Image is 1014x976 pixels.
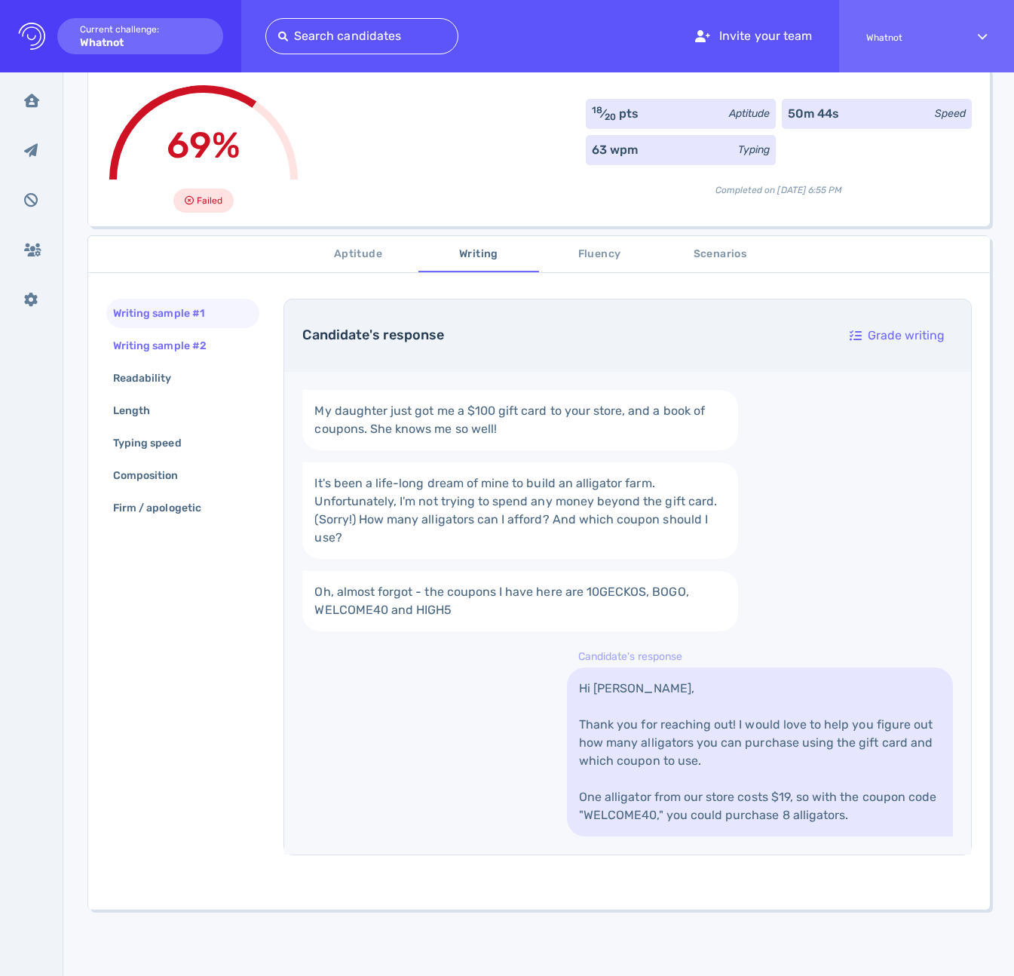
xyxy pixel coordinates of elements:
a: It's been a life-long dream of mine to build an alligator farm. Unfortunately, I'm not trying to ... [302,462,738,559]
div: Writing sample #2 [110,335,225,357]
div: 63 wpm [592,141,638,159]
button: Grade writing [841,318,953,354]
div: Composition [110,465,197,486]
div: Grade writing [842,318,952,353]
span: Scenarios [669,245,771,264]
h4: Candidate's response [302,327,823,344]
div: ⁄ pts [592,105,639,123]
div: Speed [935,106,966,121]
div: Length [110,400,168,422]
a: Hi [PERSON_NAME], Thank you for reaching out! I would love to help you figure out how many alliga... [567,668,953,836]
div: 50m 44s [788,105,839,123]
div: Completed on [DATE] 6:55 PM [586,171,972,197]
a: Oh, almost forgot - the coupons I have here are 10GECKOS, BOGO, WELCOME40 and HIGH5 [302,571,738,631]
span: Aptitude [307,245,409,264]
div: Firm / apologetic [110,497,219,519]
span: Fluency [548,245,651,264]
div: Typing [738,142,770,158]
div: Readability [110,367,190,389]
span: Failed [197,192,222,210]
div: Writing sample #1 [110,302,222,324]
div: Typing speed [110,432,200,454]
sup: 18 [592,105,602,115]
span: Whatnot [866,32,951,43]
sub: 20 [605,112,616,122]
a: My daughter just got me a $100 gift card to your store, and a book of coupons. She knows me so well! [302,390,738,450]
span: Writing [427,245,530,264]
div: Aptitude [729,106,770,121]
span: 69% [167,124,240,167]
